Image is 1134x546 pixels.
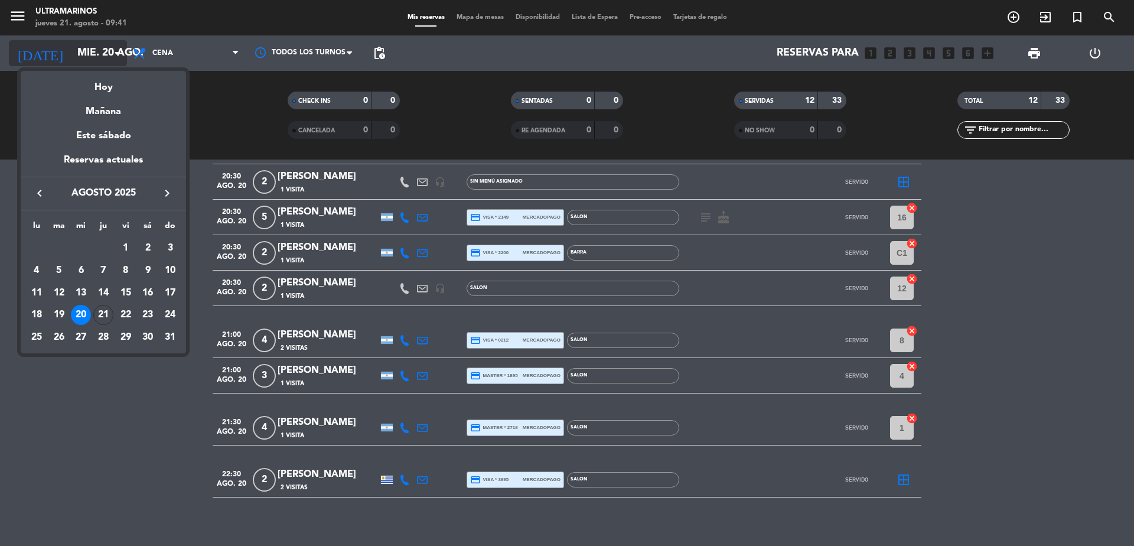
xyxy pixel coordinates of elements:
[71,327,91,347] div: 27
[92,326,115,349] td: 28 de agosto de 2025
[138,283,158,303] div: 16
[159,282,181,304] td: 17 de agosto de 2025
[92,304,115,326] td: 21 de agosto de 2025
[160,238,180,258] div: 3
[93,261,113,281] div: 7
[159,219,181,238] th: domingo
[49,283,69,303] div: 12
[70,282,92,304] td: 13 de agosto de 2025
[116,305,136,325] div: 22
[27,327,47,347] div: 25
[160,327,180,347] div: 31
[49,305,69,325] div: 19
[137,304,159,326] td: 23 de agosto de 2025
[32,186,47,200] i: keyboard_arrow_left
[21,152,186,177] div: Reservas actuales
[137,237,159,259] td: 2 de agosto de 2025
[159,304,181,326] td: 24 de agosto de 2025
[21,95,186,119] div: Mañana
[27,261,47,281] div: 4
[92,282,115,304] td: 14 de agosto de 2025
[116,261,136,281] div: 8
[92,219,115,238] th: jueves
[138,305,158,325] div: 23
[25,259,48,282] td: 4 de agosto de 2025
[138,327,158,347] div: 30
[115,304,137,326] td: 22 de agosto de 2025
[21,71,186,95] div: Hoy
[160,186,174,200] i: keyboard_arrow_right
[160,283,180,303] div: 17
[70,326,92,349] td: 27 de agosto de 2025
[137,282,159,304] td: 16 de agosto de 2025
[115,219,137,238] th: viernes
[48,219,70,238] th: martes
[159,326,181,349] td: 31 de agosto de 2025
[116,238,136,258] div: 1
[115,237,137,259] td: 1 de agosto de 2025
[116,327,136,347] div: 29
[71,261,91,281] div: 6
[137,219,159,238] th: sábado
[116,283,136,303] div: 15
[159,259,181,282] td: 10 de agosto de 2025
[115,326,137,349] td: 29 de agosto de 2025
[25,219,48,238] th: lunes
[25,326,48,349] td: 25 de agosto de 2025
[48,259,70,282] td: 5 de agosto de 2025
[70,304,92,326] td: 20 de agosto de 2025
[137,259,159,282] td: 9 de agosto de 2025
[49,261,69,281] div: 5
[159,237,181,259] td: 3 de agosto de 2025
[137,326,159,349] td: 30 de agosto de 2025
[70,219,92,238] th: miércoles
[27,283,47,303] div: 11
[49,327,69,347] div: 26
[115,282,137,304] td: 15 de agosto de 2025
[50,186,157,201] span: agosto 2025
[71,283,91,303] div: 13
[157,186,178,201] button: keyboard_arrow_right
[93,305,113,325] div: 21
[138,261,158,281] div: 9
[48,304,70,326] td: 19 de agosto de 2025
[93,327,113,347] div: 28
[21,119,186,152] div: Este sábado
[115,259,137,282] td: 8 de agosto de 2025
[93,283,113,303] div: 14
[25,282,48,304] td: 11 de agosto de 2025
[70,259,92,282] td: 6 de agosto de 2025
[29,186,50,201] button: keyboard_arrow_left
[48,326,70,349] td: 26 de agosto de 2025
[25,237,115,259] td: AGO.
[160,305,180,325] div: 24
[71,305,91,325] div: 20
[92,259,115,282] td: 7 de agosto de 2025
[138,238,158,258] div: 2
[27,305,47,325] div: 18
[48,282,70,304] td: 12 de agosto de 2025
[25,304,48,326] td: 18 de agosto de 2025
[160,261,180,281] div: 10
